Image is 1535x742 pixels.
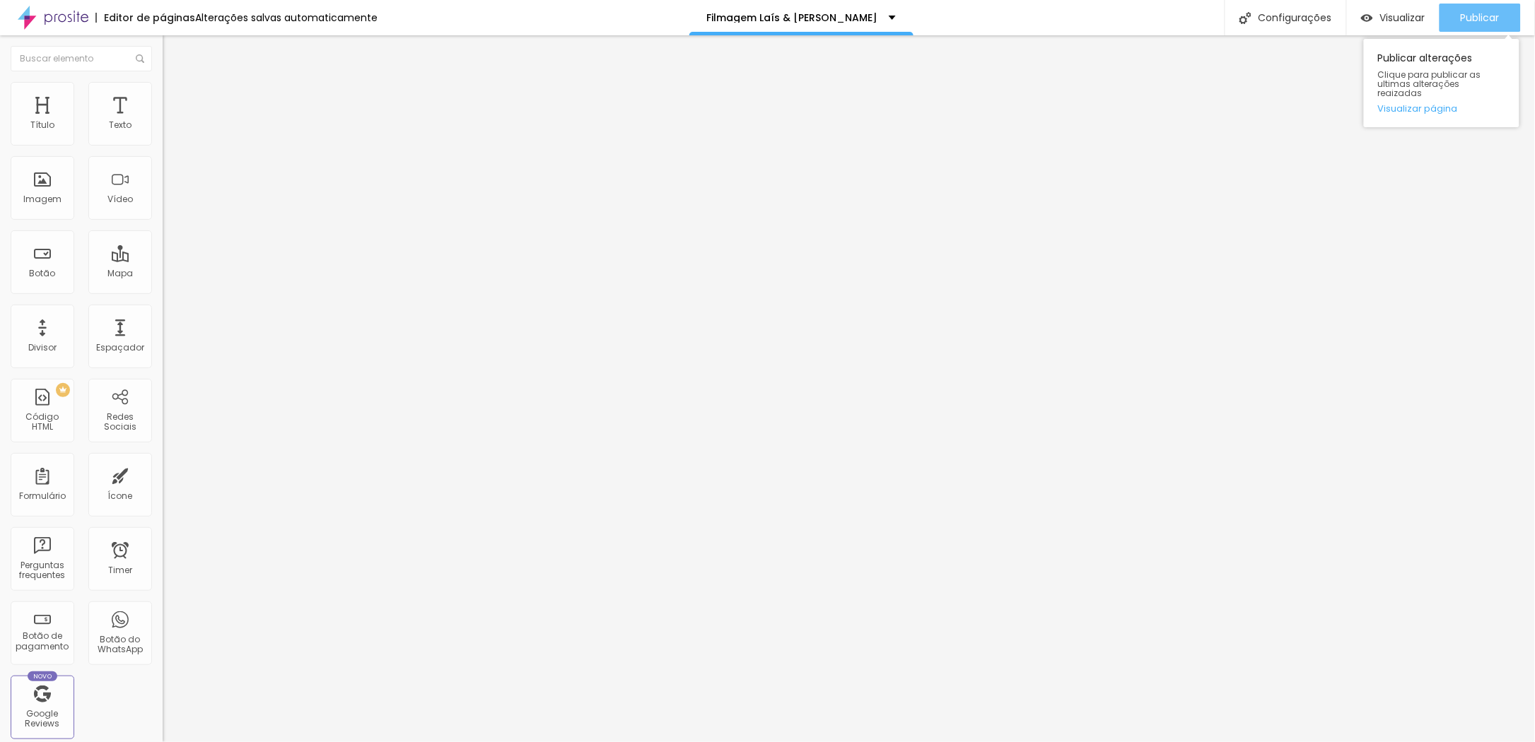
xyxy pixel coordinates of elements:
button: Publicar [1440,4,1521,32]
a: Visualizar página [1378,104,1505,113]
div: Perguntas frequentes [14,560,70,581]
div: Divisor [28,343,57,353]
div: Imagem [23,194,62,204]
iframe: Editor [163,35,1535,742]
span: Visualizar [1380,12,1425,23]
div: Título [30,120,54,130]
img: Icone [1239,12,1251,24]
div: Alterações salvas automaticamente [195,13,378,23]
span: Publicar [1461,12,1500,23]
div: Novo [28,671,58,681]
img: Icone [136,54,144,63]
div: Redes Sociais [92,412,148,432]
div: Ícone [108,491,133,501]
div: Publicar alterações [1364,39,1519,127]
div: Espaçador [96,343,144,353]
div: Botão de pagamento [14,631,70,652]
input: Buscar elemento [11,46,152,71]
img: view-1.svg [1361,12,1373,24]
div: Vídeo [107,194,133,204]
div: Botão do WhatsApp [92,635,148,655]
span: Clique para publicar as ultimas alterações reaizadas [1378,70,1505,98]
div: Código HTML [14,412,70,432]
div: Mapa [107,269,133,278]
div: Texto [109,120,132,130]
div: Editor de páginas [95,13,195,23]
p: Filmagem Laís & [PERSON_NAME] [707,13,878,23]
div: Botão [30,269,56,278]
div: Google Reviews [14,709,70,729]
button: Visualizar [1347,4,1440,32]
div: Formulário [19,491,66,501]
div: Timer [108,565,132,575]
